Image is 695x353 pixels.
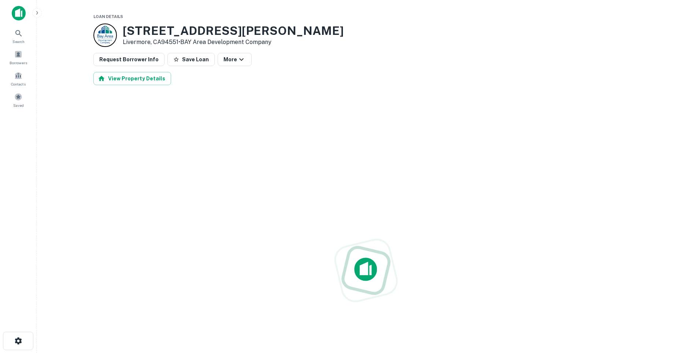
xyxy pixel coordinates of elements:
[93,14,123,19] span: Loan Details
[2,47,34,67] a: Borrowers
[180,39,271,46] a: BAY Area Development Company
[11,81,26,87] span: Contacts
[93,72,171,85] button: View Property Details
[123,24,344,38] h3: [STREET_ADDRESS][PERSON_NAME]
[2,69,34,88] a: Contacts
[10,60,27,66] span: Borrowers
[218,53,252,66] button: More
[167,53,215,66] button: Save Loan
[93,53,164,66] button: Request Borrower Info
[123,38,344,47] p: Livermore, CA94551 •
[12,39,25,44] span: Search
[2,90,34,110] a: Saved
[12,6,26,21] img: capitalize-icon.png
[2,26,34,46] a: Search
[13,102,24,108] span: Saved
[658,294,695,330] iframe: Chat Widget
